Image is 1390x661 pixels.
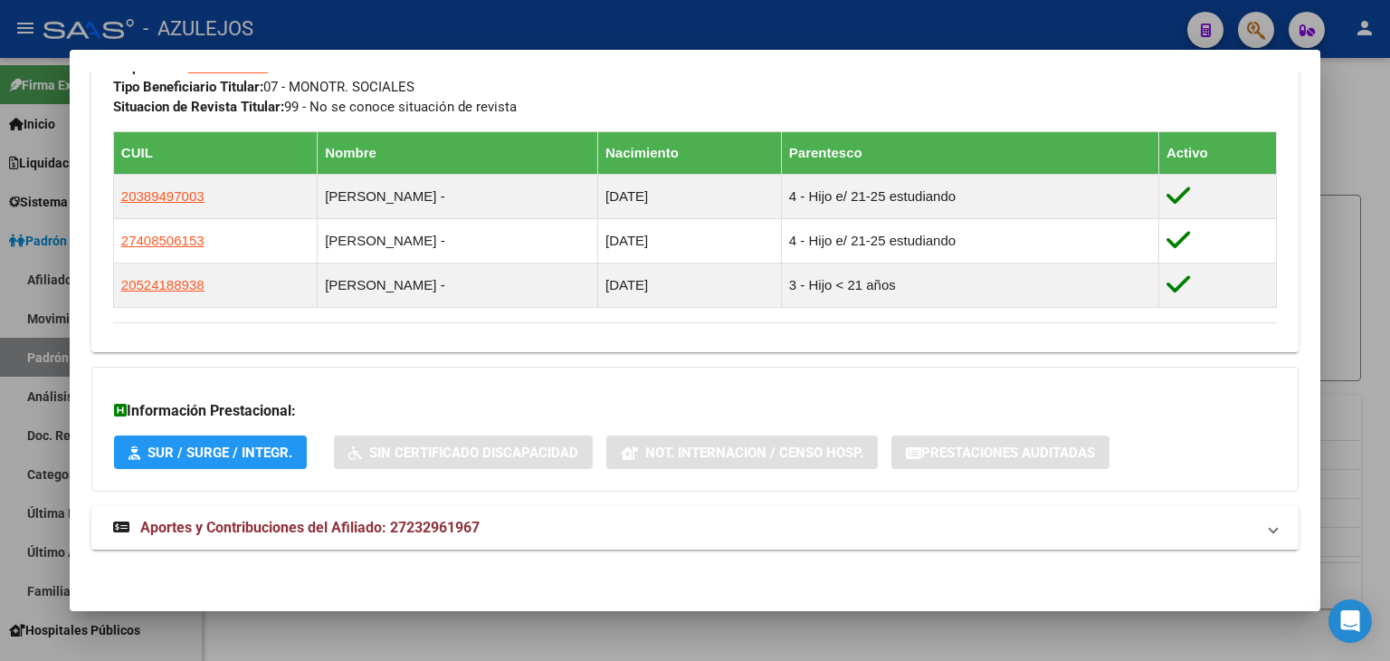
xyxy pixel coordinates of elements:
[1328,599,1372,643] div: Open Intercom Messenger
[334,436,593,469] button: Sin Certificado Discapacidad
[121,233,205,248] span: 27408506153
[148,445,292,461] span: SUR / SURGE / INTEGR.
[318,219,598,263] td: [PERSON_NAME] -
[1158,132,1276,175] th: Activo
[921,445,1095,461] span: Prestaciones Auditadas
[606,436,878,469] button: Not. Internacion / Censo Hosp.
[113,79,414,95] span: 07 - MONOTR. SOCIALES
[113,99,284,115] strong: Situacion de Revista Titular:
[318,132,598,175] th: Nombre
[114,400,1276,422] h3: Información Prestacional:
[598,219,782,263] td: [DATE]
[140,519,480,536] span: Aportes y Contribuciones del Afiliado: 27232961967
[598,132,782,175] th: Nacimiento
[781,263,1158,308] td: 3 - Hijo < 21 años
[318,175,598,219] td: [PERSON_NAME] -
[781,219,1158,263] td: 4 - Hijo e/ 21-25 estudiando
[91,506,1299,550] mat-expansion-panel-header: Aportes y Contribuciones del Afiliado: 27232961967
[113,79,263,95] strong: Tipo Beneficiario Titular:
[598,175,782,219] td: [DATE]
[781,132,1158,175] th: Parentesco
[121,277,205,292] span: 20524188938
[113,99,517,115] span: 99 - No se conoce situación de revista
[113,132,317,175] th: CUIL
[369,445,578,461] span: Sin Certificado Discapacidad
[645,445,863,461] span: Not. Internacion / Censo Hosp.
[121,188,205,204] span: 20389497003
[781,175,1158,219] td: 4 - Hijo e/ 21-25 estudiando
[891,436,1109,469] button: Prestaciones Auditadas
[318,263,598,308] td: [PERSON_NAME] -
[598,263,782,308] td: [DATE]
[114,436,307,469] button: SUR / SURGE / INTEGR.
